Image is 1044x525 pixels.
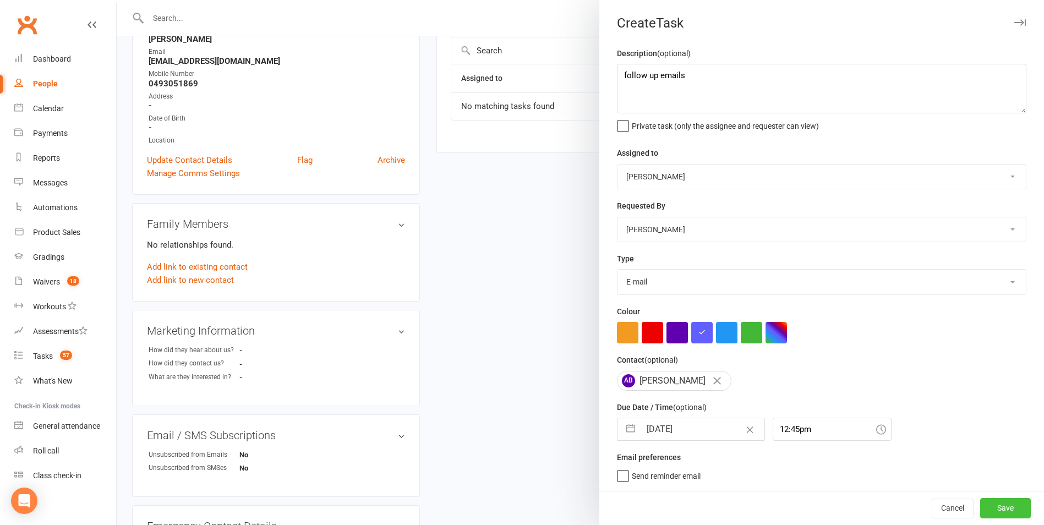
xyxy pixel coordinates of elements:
a: Messages [14,171,116,195]
div: Gradings [33,253,64,261]
a: People [14,72,116,96]
a: Tasks 57 [14,344,116,369]
a: Dashboard [14,47,116,72]
label: Contact [617,354,678,366]
div: Roll call [33,446,59,455]
a: Gradings [14,245,116,270]
span: AB [622,374,635,387]
a: Product Sales [14,220,116,245]
button: Clear Date [740,419,759,440]
span: 57 [60,351,72,360]
div: Workouts [33,302,66,311]
div: Waivers [33,277,60,286]
a: Automations [14,195,116,220]
label: Due Date / Time [617,401,707,413]
span: Private task (only the assignee and requester can view) [632,118,819,130]
label: Email preferences [617,451,681,463]
a: General attendance kiosk mode [14,414,116,439]
a: Assessments [14,319,116,344]
small: (optional) [657,49,691,58]
div: Create Task [599,15,1044,31]
a: What's New [14,369,116,393]
div: Calendar [33,104,64,113]
a: Workouts [14,294,116,319]
a: Roll call [14,439,116,463]
button: Save [980,498,1031,518]
div: General attendance [33,422,100,430]
a: Payments [14,121,116,146]
a: Class kiosk mode [14,463,116,488]
div: Class check-in [33,471,81,480]
div: Product Sales [33,228,80,237]
textarea: follow up emails [617,64,1026,113]
div: What's New [33,376,73,385]
div: Payments [33,129,68,138]
label: Assigned to [617,147,658,159]
div: Reports [33,154,60,162]
a: Clubworx [13,11,41,39]
span: 18 [67,276,79,286]
div: [PERSON_NAME] [617,371,731,391]
div: People [33,79,58,88]
label: Description [617,47,691,59]
div: Open Intercom Messenger [11,488,37,514]
div: Tasks [33,352,53,360]
label: Type [617,253,634,265]
a: Reports [14,146,116,171]
div: Dashboard [33,54,71,63]
small: (optional) [644,356,678,364]
div: Automations [33,203,78,212]
div: Messages [33,178,68,187]
span: Send reminder email [632,468,701,480]
button: Cancel [932,499,974,518]
a: Calendar [14,96,116,121]
label: Requested By [617,200,665,212]
small: (optional) [673,403,707,412]
a: Waivers 18 [14,270,116,294]
label: Colour [617,305,640,318]
div: Assessments [33,327,88,336]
